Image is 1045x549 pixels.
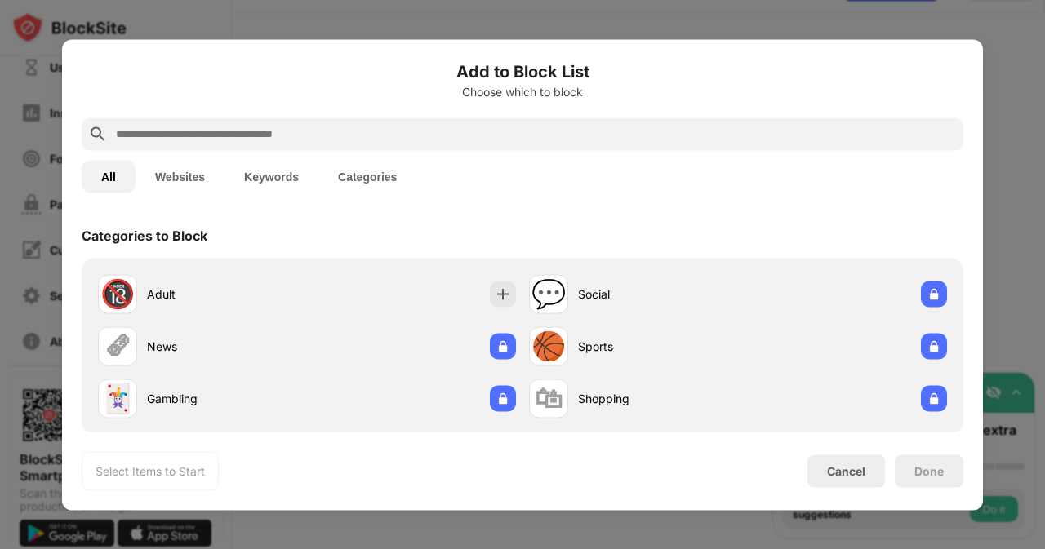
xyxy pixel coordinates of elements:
div: Done [914,464,944,477]
button: Categories [318,160,416,193]
button: Keywords [225,160,318,193]
div: Select Items to Start [96,463,205,479]
button: Websites [136,160,225,193]
div: Gambling [147,390,307,407]
div: Cancel [827,464,865,478]
h6: Add to Block List [82,59,963,83]
img: search.svg [88,124,108,144]
div: Sports [578,338,738,355]
div: 🃏 [100,382,135,415]
div: Social [578,286,738,303]
div: News [147,338,307,355]
div: 💬 [531,277,566,311]
div: Adult [147,286,307,303]
div: Choose which to block [82,85,963,98]
div: Shopping [578,390,738,407]
div: 🛍 [535,382,563,415]
div: 🗞 [104,330,131,363]
button: All [82,160,136,193]
div: 🔞 [100,277,135,311]
div: 🏀 [531,330,566,363]
div: Categories to Block [82,227,207,243]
